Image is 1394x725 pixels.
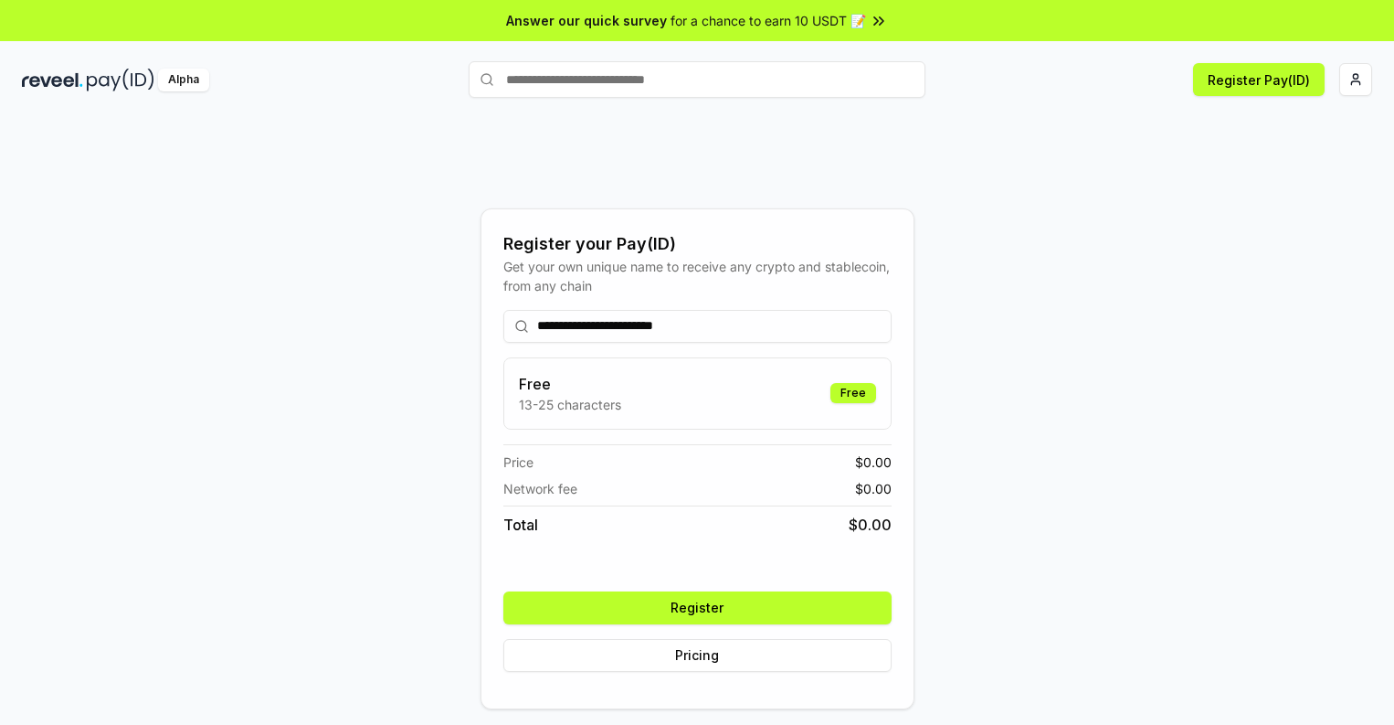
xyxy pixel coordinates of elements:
[671,11,866,30] span: for a chance to earn 10 USDT 📝
[849,514,892,536] span: $ 0.00
[503,257,892,295] div: Get your own unique name to receive any crypto and stablecoin, from any chain
[855,479,892,498] span: $ 0.00
[830,383,876,403] div: Free
[519,395,621,414] p: 13-25 characters
[158,69,209,91] div: Alpha
[87,69,154,91] img: pay_id
[503,592,892,624] button: Register
[519,373,621,395] h3: Free
[22,69,83,91] img: reveel_dark
[506,11,667,30] span: Answer our quick survey
[503,479,577,498] span: Network fee
[855,453,892,472] span: $ 0.00
[503,231,892,257] div: Register your Pay(ID)
[1193,63,1325,96] button: Register Pay(ID)
[503,639,892,672] button: Pricing
[503,453,533,472] span: Price
[503,514,538,536] span: Total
